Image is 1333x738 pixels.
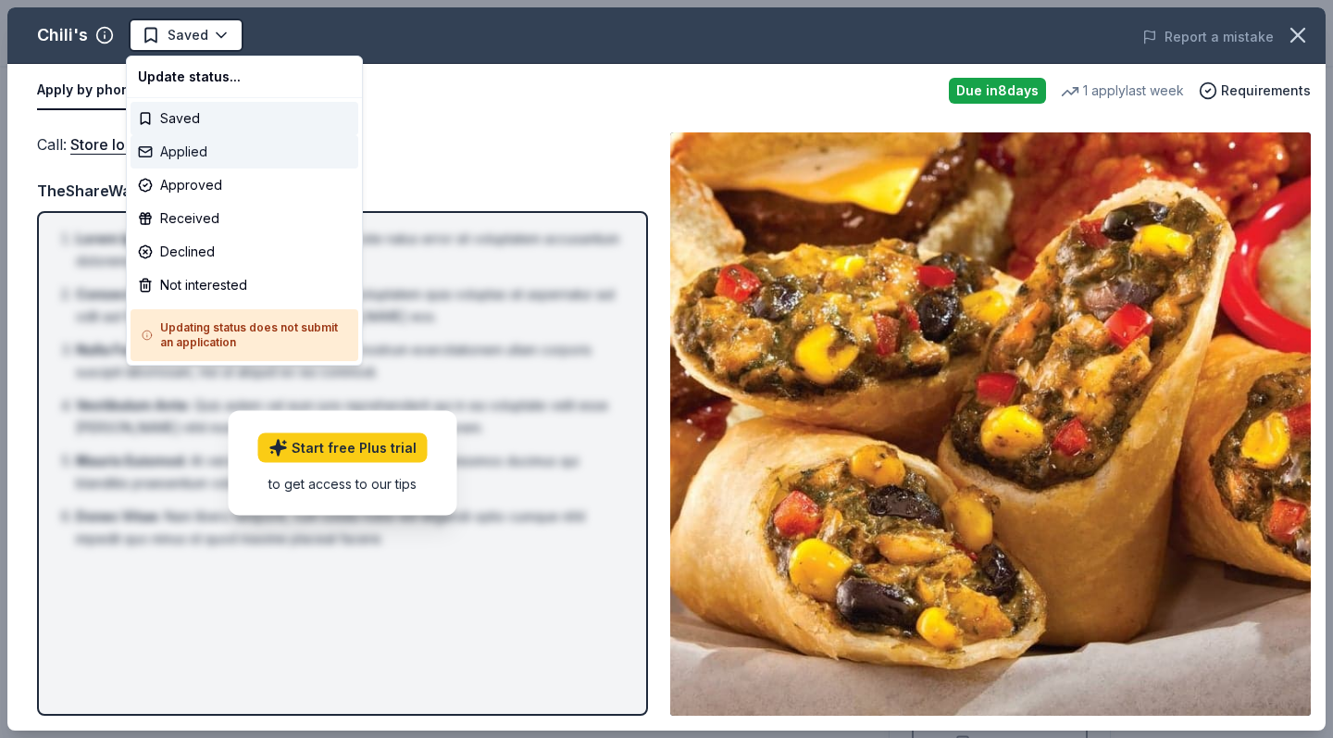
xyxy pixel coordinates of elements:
div: Approved [131,169,358,202]
div: Received [131,202,358,235]
span: [DEMOGRAPHIC_DATA] Remeberance Day [326,22,474,44]
div: Not interested [131,269,358,302]
h5: Updating status does not submit an application [142,320,347,350]
div: Saved [131,102,358,135]
div: Update status... [131,60,358,94]
div: Applied [131,135,358,169]
div: Declined [131,235,358,269]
